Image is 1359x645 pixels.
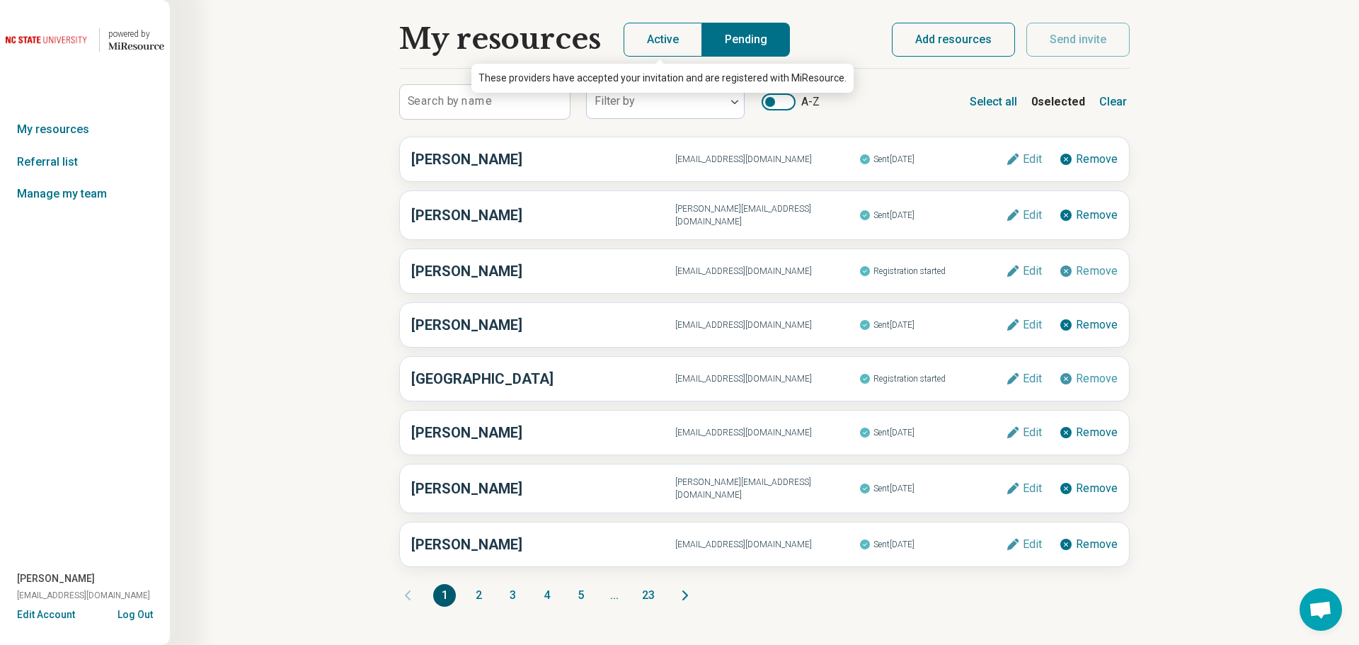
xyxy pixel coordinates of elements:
h1: My resources [399,23,601,57]
span: [EMAIL_ADDRESS][DOMAIN_NAME] [675,538,859,551]
span: Edit [1023,266,1042,277]
span: Remove [1076,319,1118,331]
h3: [PERSON_NAME] [411,422,675,443]
span: [EMAIL_ADDRESS][DOMAIN_NAME] [675,153,859,166]
button: Remove [1059,372,1118,386]
span: Registration started [859,262,1006,280]
span: Sent [DATE] [859,535,1006,554]
span: [EMAIL_ADDRESS][DOMAIN_NAME] [675,426,859,439]
button: 1 [433,584,456,607]
div: These providers have accepted your invitation and are registered with MiResource. [471,64,854,93]
button: Edit [1006,426,1042,440]
button: Edit [1006,208,1042,222]
a: North Carolina State University powered by [6,23,164,57]
button: Clear [1096,91,1130,113]
span: Remove [1076,154,1118,165]
button: Edit Account [17,607,75,622]
button: 4 [535,584,558,607]
button: Edit [1006,481,1042,496]
h3: [GEOGRAPHIC_DATA] [411,368,675,389]
b: 0 selected [1031,93,1085,110]
h3: [PERSON_NAME] [411,314,675,336]
h3: [PERSON_NAME] [411,478,675,499]
span: Remove [1076,427,1118,438]
span: [EMAIL_ADDRESS][DOMAIN_NAME] [17,589,150,602]
button: Remove [1059,318,1118,332]
button: Remove [1059,426,1118,440]
button: Remove [1059,481,1118,496]
button: Edit [1006,318,1042,332]
span: Sent [DATE] [859,316,1006,334]
button: Edit [1006,372,1042,386]
button: Edit [1006,537,1042,552]
span: Sent [DATE] [859,423,1006,442]
h3: [PERSON_NAME] [411,205,675,226]
button: Send invite [1026,23,1130,57]
button: Active [624,23,702,57]
label: Filter by [595,94,635,108]
span: Registration started [859,370,1006,388]
span: Edit [1023,539,1042,550]
button: 5 [569,584,592,607]
span: [PERSON_NAME][EMAIL_ADDRESS][DOMAIN_NAME] [675,202,859,228]
label: A-Z [762,93,820,110]
button: Select all [967,91,1020,113]
span: Remove [1076,539,1118,550]
span: Edit [1023,154,1042,165]
h3: [PERSON_NAME] [411,149,675,170]
button: 23 [637,584,660,607]
label: Search by name [408,96,492,107]
span: Remove [1076,210,1118,221]
button: Previous page [399,584,416,607]
span: Remove [1076,266,1118,277]
span: Edit [1023,319,1042,331]
div: powered by [108,28,164,40]
button: Remove [1059,152,1118,166]
span: Sent [DATE] [859,479,1006,498]
button: 2 [467,584,490,607]
img: North Carolina State University [6,23,91,57]
span: [PERSON_NAME] [17,571,95,586]
button: Edit [1006,152,1042,166]
button: 3 [501,584,524,607]
button: Edit [1006,264,1042,278]
span: Edit [1023,210,1042,221]
span: Remove [1076,483,1118,494]
button: Remove [1059,537,1118,552]
h3: [PERSON_NAME] [411,261,675,282]
span: [EMAIL_ADDRESS][DOMAIN_NAME] [675,319,859,331]
div: Open chat [1300,588,1342,631]
button: Remove [1059,208,1118,222]
button: Log Out [117,607,153,619]
span: Sent [DATE] [859,206,1006,224]
button: Pending [702,23,790,57]
span: Remove [1076,373,1118,384]
h3: [PERSON_NAME] [411,534,675,555]
span: ... [603,584,626,607]
span: Sent [DATE] [859,150,1006,169]
button: Remove [1059,264,1118,278]
span: Edit [1023,483,1042,494]
span: Edit [1023,373,1042,384]
span: [EMAIL_ADDRESS][DOMAIN_NAME] [675,372,859,385]
button: Add resources [892,23,1015,57]
button: Next page [677,584,694,607]
span: Edit [1023,427,1042,438]
span: [PERSON_NAME][EMAIL_ADDRESS][DOMAIN_NAME] [675,476,859,501]
span: [EMAIL_ADDRESS][DOMAIN_NAME] [675,265,859,278]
